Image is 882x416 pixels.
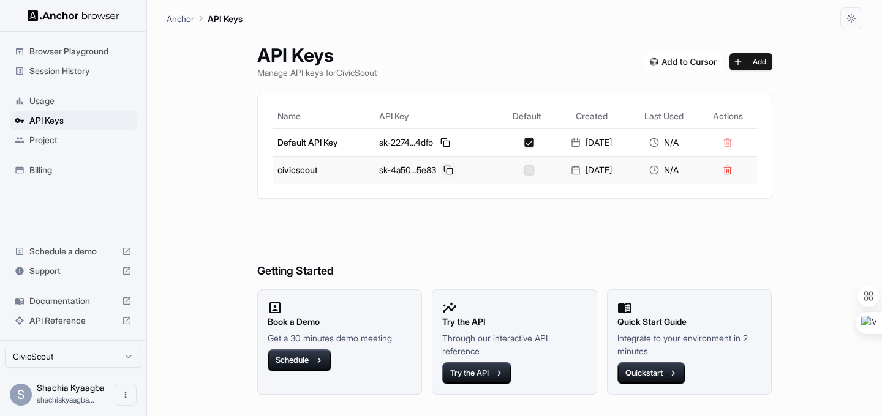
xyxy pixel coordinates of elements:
span: Shachia Kyaagba [37,382,105,393]
div: sk-2274...4dfb [379,135,494,150]
span: Schedule a demo [29,245,117,258]
th: Last Used [628,104,699,128]
h1: API Keys [257,44,377,66]
td: civicscout [273,156,374,184]
span: Usage [29,95,132,107]
h6: Getting Started [257,214,772,280]
div: S [10,384,32,406]
span: Billing [29,164,132,176]
h2: Try the API [442,315,587,329]
p: Integrate to your environment in 2 minutes [617,332,762,357]
img: Anchor Logo [28,10,119,21]
span: Browser Playground [29,45,132,58]
div: Project [10,130,137,150]
th: Default [499,104,555,128]
button: Schedule [268,349,331,371]
span: Project [29,134,132,146]
span: Session History [29,65,132,77]
img: Add anchorbrowser MCP server to Cursor [645,53,722,70]
div: Schedule a demo [10,242,137,261]
button: Quickstart [617,362,685,384]
div: N/A [633,164,695,176]
div: [DATE] [560,164,624,176]
p: Through our interactive API reference [442,332,587,357]
div: [DATE] [560,136,624,149]
p: Anchor [167,12,194,25]
div: Browser Playground [10,42,137,61]
span: Support [29,265,117,277]
th: Actions [699,104,756,128]
span: API Reference [29,314,117,327]
th: API Key [374,104,499,128]
span: API Keys [29,114,132,127]
span: shachiakyaagba@gmail.com [37,395,94,404]
p: Get a 30 minutes demo meeting [268,332,412,344]
div: sk-4a50...5e83 [379,163,494,177]
button: Open menu [115,384,137,406]
button: Try the API [442,362,511,384]
button: Copy API key [441,163,456,177]
div: Session History [10,61,137,81]
div: API Reference [10,311,137,330]
div: API Keys [10,111,137,130]
span: Documentation [29,295,117,307]
button: Add [729,53,772,70]
div: N/A [633,136,695,149]
th: Name [273,104,374,128]
h2: Quick Start Guide [617,315,762,329]
td: Default API Key [273,128,374,156]
nav: breadcrumb [167,12,243,25]
div: Documentation [10,291,137,311]
div: Usage [10,91,137,111]
p: Manage API keys for CivicScout [257,66,377,79]
h2: Book a Demo [268,315,412,329]
button: Copy API key [438,135,453,150]
div: Billing [10,160,137,180]
div: Support [10,261,137,281]
th: Created [555,104,628,128]
p: API Keys [208,12,243,25]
